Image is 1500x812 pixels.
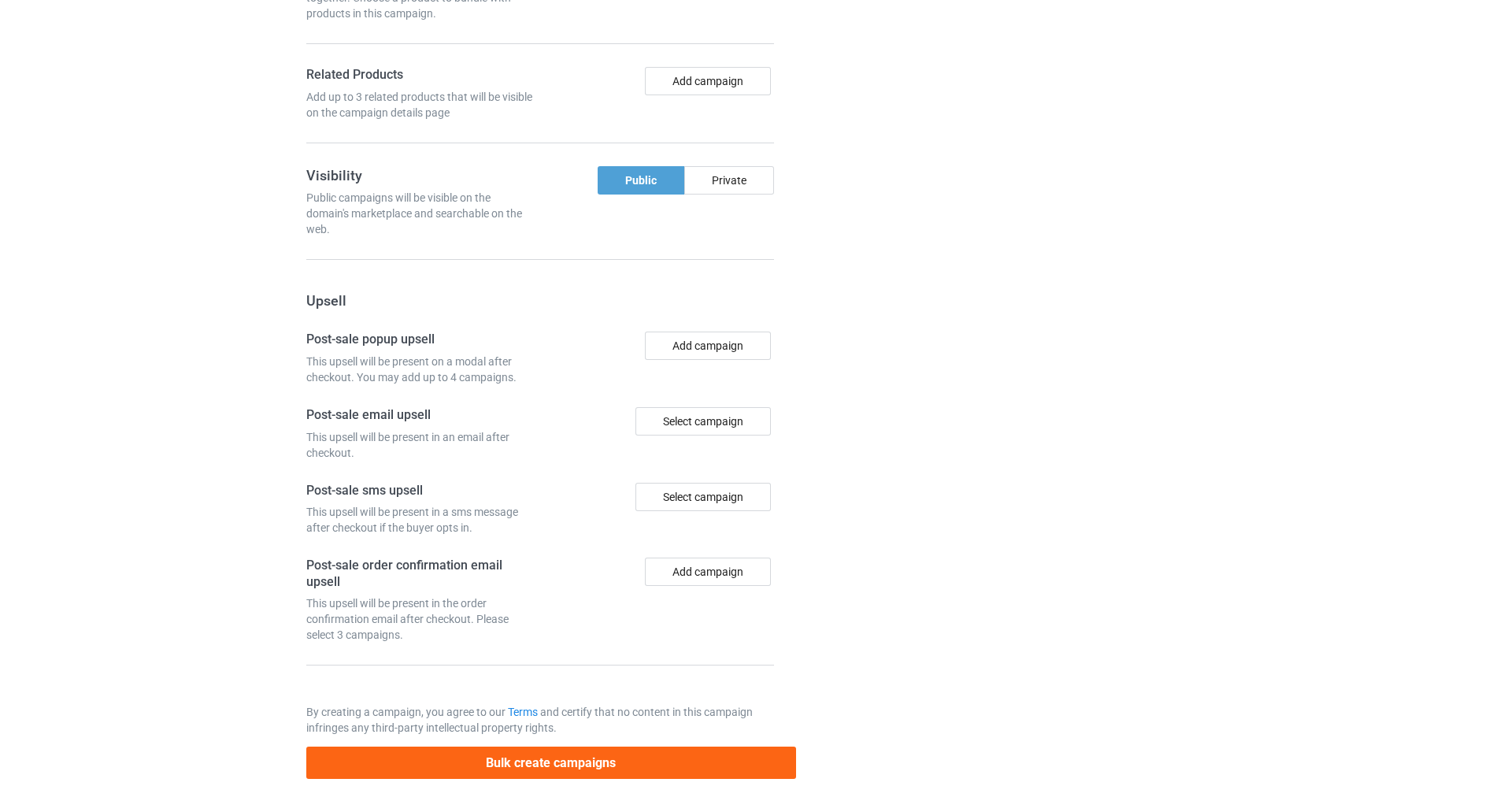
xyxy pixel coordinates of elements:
div: Public campaigns will be visible on the domain's marketplace and searchable on the web. [306,190,535,237]
p: By creating a campaign, you agree to our and certify that no content in this campaign infringes a... [306,704,774,736]
div: This upsell will be present in the order confirmation email after checkout. Please select 3 campa... [306,595,535,643]
button: Bulk create campaigns [306,747,796,779]
div: Select campaign [635,407,771,436]
h4: Post-sale popup upsell [306,332,535,348]
div: This upsell will be present in a sms message after checkout if the buyer opts in. [306,504,535,536]
div: Public [598,166,684,195]
div: Private [684,166,774,195]
button: Add campaign [645,558,771,586]
div: This upsell will be present on a modal after checkout. You may add up to 4 campaigns. [306,354,535,385]
div: Add up to 3 related products that will be visible on the campaign details page [306,89,535,121]
h3: Upsell [306,291,774,310]
a: Terms [508,706,538,718]
div: This upsell will be present in an email after checkout. [306,429,535,461]
h4: Related Products [306,67,535,83]
button: Add campaign [645,67,771,95]
div: Select campaign [635,483,771,511]
h3: Visibility [306,166,535,184]
h4: Post-sale email upsell [306,407,535,424]
h4: Post-sale sms upsell [306,483,535,499]
h4: Post-sale order confirmation email upsell [306,558,535,590]
button: Add campaign [645,332,771,360]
